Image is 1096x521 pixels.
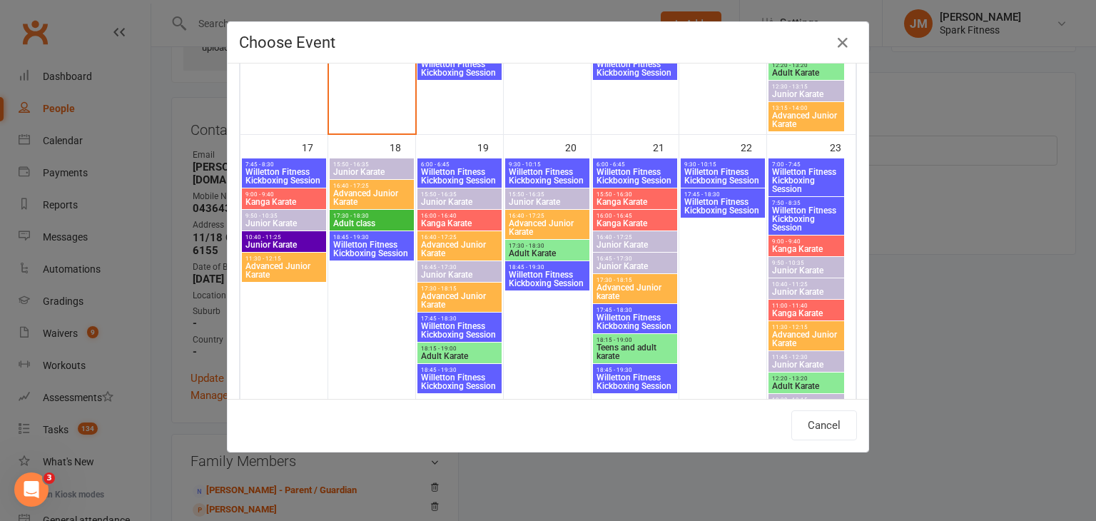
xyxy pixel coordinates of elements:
span: 16:40 - 17:25 [420,234,499,241]
span: 9:00 - 9:40 [771,238,841,245]
span: Teens and adult karate [596,343,674,360]
span: 17:30 - 18:15 [596,277,674,283]
span: 12:20 - 13:20 [771,62,841,69]
span: 11:45 - 12:30 [771,354,841,360]
span: 18:15 - 19:00 [596,337,674,343]
span: 9:30 - 10:15 [508,161,587,168]
span: Adult Karate [771,69,841,77]
span: Advanced Junior Karate [771,111,841,128]
span: 17:45 - 18:30 [596,307,674,313]
span: 18:45 - 19:30 [508,264,587,270]
div: 19 [477,135,503,158]
span: 15:50 - 16:35 [508,191,587,198]
span: 12:30 - 13:15 [771,84,841,90]
span: 17:45 - 18:30 [420,315,499,322]
span: 10:40 - 11:25 [771,281,841,288]
span: Willetton Fitness Kickboxing Session [333,241,411,258]
span: Junior Karate [596,262,674,270]
span: Junior Karate [420,198,499,206]
span: 17:45 - 18:30 [684,191,762,198]
span: Advanced Junior Karate [420,241,499,258]
span: 17:30 - 18:15 [420,285,499,292]
span: 18:15 - 19:00 [420,345,499,352]
span: Junior Karate [245,219,323,228]
span: 3 [44,472,55,484]
span: Willetton Fitness Kickboxing Session [420,60,499,77]
span: Adult Karate [771,382,841,390]
span: Junior Karate [771,360,841,369]
span: 11:30 - 12:15 [771,324,841,330]
div: 18 [390,135,415,158]
span: Junior Karate [420,270,499,279]
span: Adult Karate [420,352,499,360]
span: 9:50 - 10:35 [245,213,323,219]
span: 7:50 - 8:35 [771,200,841,206]
span: Junior Karate [771,288,841,296]
span: Willetton Fitness Kickboxing Session [596,373,674,390]
span: 18:45 - 19:30 [596,367,674,373]
span: Junior Karate [771,90,841,98]
span: Willetton Fitness Kickboxing Session [684,168,762,185]
span: Kanga Karate [420,219,499,228]
span: 16:00 - 16:45 [596,213,674,219]
span: 9:30 - 10:15 [684,161,762,168]
span: 15:50 - 16:35 [333,161,411,168]
span: 11:00 - 11:40 [771,303,841,309]
span: 7:00 - 7:45 [771,161,841,168]
span: 6:00 - 6:45 [596,161,674,168]
span: Willetton Fitness Kickboxing Session [684,198,762,215]
span: Advanced Junior karate [596,283,674,300]
span: 9:50 - 10:35 [771,260,841,266]
span: 15:50 - 16:30 [596,191,674,198]
div: 20 [565,135,591,158]
span: Adult class [333,219,411,228]
span: Willetton Fitness Kickboxing Session [420,168,499,185]
span: Advanced Junior Karate [771,330,841,348]
span: 16:00 - 16:40 [420,213,499,219]
span: Willetton Fitness Kickboxing Session [771,168,841,193]
span: Advanced Junior Karate [420,292,499,309]
span: Junior Karate [596,241,674,249]
span: Junior Karate [333,168,411,176]
div: 22 [741,135,766,158]
span: 17:30 - 18:30 [508,243,587,249]
span: Adult Karate [508,249,587,258]
span: Kanga Karate [596,198,674,206]
span: Willetton Fitness Kickboxing Session [420,322,499,339]
span: 16:40 - 17:25 [333,183,411,189]
span: 17:30 - 18:30 [333,213,411,219]
iframe: Intercom live chat [14,472,49,507]
span: Kanga Karate [245,198,323,206]
span: Junior Karate [508,198,587,206]
div: 17 [302,135,328,158]
span: Willetton Fitness Kickboxing Session [508,168,587,185]
span: Advanced Junior Karate [333,189,411,206]
span: 18:45 - 19:30 [420,367,499,373]
span: 12:30 - 13:15 [771,397,841,403]
span: 18:45 - 19:30 [333,234,411,241]
h4: Choose Event [239,34,857,51]
span: 7:45 - 8:30 [245,161,323,168]
span: Junior Karate [245,241,323,249]
span: 11:30 - 12:15 [245,256,323,262]
span: 15:50 - 16:35 [420,191,499,198]
span: Advanced Junior Karate [245,262,323,279]
div: 21 [653,135,679,158]
span: Willetton Fitness Kickboxing Session [596,168,674,185]
span: Willetton Fitness Kickboxing Session [508,270,587,288]
span: 6:00 - 6:45 [420,161,499,168]
span: Junior Karate [771,266,841,275]
span: Willetton Fitness Kickboxing Session [420,373,499,390]
span: Willetton Fitness Kickboxing Session [596,313,674,330]
button: Cancel [791,410,857,440]
span: 16:40 - 17:25 [508,213,587,219]
span: 16:45 - 17:30 [420,264,499,270]
span: Willetton Fitness Kickboxing Session [245,168,323,185]
span: Kanga Karate [596,219,674,228]
span: Advanced Junior Karate [508,219,587,236]
span: Kanga Karate [771,245,841,253]
span: 12:20 - 13:20 [771,375,841,382]
span: 16:40 - 17:25 [596,234,674,241]
span: Willetton Fitness Kickboxing Session [771,206,841,232]
span: 9:00 - 9:40 [245,191,323,198]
